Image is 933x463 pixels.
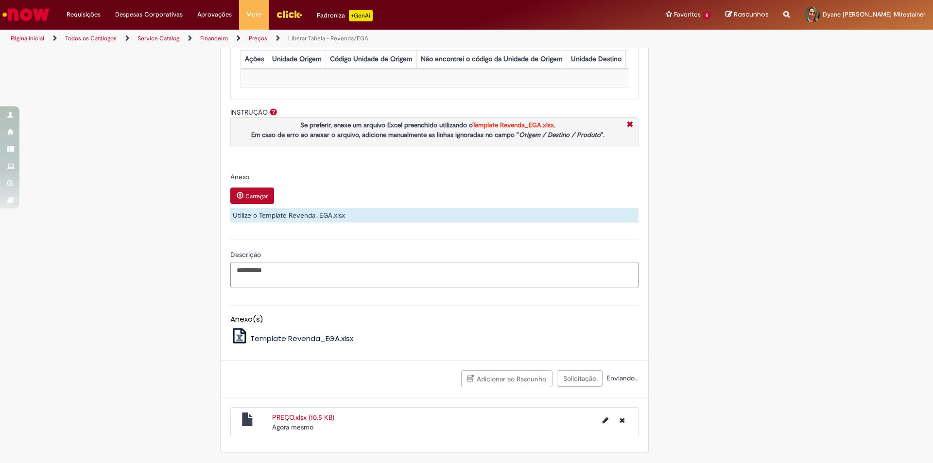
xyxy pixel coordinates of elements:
th: Não encontrei o código da Unidade de Origem [416,50,567,68]
button: Excluir PREÇO.xlsx [614,412,631,428]
em: Origem / Destino / Produto [519,131,601,139]
span: Enviando... [605,374,639,382]
ul: Trilhas de página [7,30,615,48]
p: +GenAi [349,10,373,21]
a: Liberar Tabela - Revenda/EGA [288,34,368,42]
a: Financeiro [200,34,228,42]
a: Preços [249,34,267,42]
a: Service Catalog [138,34,179,42]
h5: Anexo(s) [230,315,639,324]
span: Descrição [230,250,263,259]
span: Aprovações [197,10,232,19]
a: Template Revenda_EGA.xlsx [230,333,354,343]
span: Dyane [PERSON_NAME] Mitestainer [823,10,926,18]
span: More [246,10,261,19]
span: Se preferir, anexe um arquivo Excel preenchido utilizando o . [300,121,555,129]
time: 01/10/2025 15:31:09 [272,423,313,431]
a: Todos os Catálogos [65,34,117,42]
div: Utilize o Template Revenda_EGA.xlsx [230,208,639,223]
a: Página inicial [11,34,44,42]
th: Unidade Destino [567,50,625,68]
span: Agora mesmo [272,423,313,431]
th: Unidade Origem [268,50,326,68]
th: Código Unidade de Destino [625,50,717,68]
th: Código Unidade de Origem [326,50,416,68]
span: Despesas Corporativas [115,10,183,19]
span: Favoritos [674,10,701,19]
span: Requisições [67,10,101,19]
button: Carregar anexo de Anexo [230,188,274,204]
div: Padroniza [317,10,373,21]
textarea: Descrição [230,262,639,288]
a: Rascunhos [726,10,769,19]
img: ServiceNow [1,5,51,24]
span: 6 [703,11,711,19]
th: Ações [241,50,268,68]
small: Carregar [245,192,268,200]
img: click_logo_yellow_360x200.png [276,7,302,21]
span: Em caso de erro ao anexar o arquivo, adicione manualmente as linhas ignoradas no campo " ". [251,131,605,139]
span: Template Revenda_EGA.xlsx [472,121,554,129]
button: Editar nome de arquivo PREÇO.xlsx [597,412,614,428]
span: Template Revenda_EGA.xlsx [250,333,353,343]
span: Anexo [230,172,251,181]
i: Fechar More information Por question_instrucao [624,120,636,130]
span: Ajuda para INSTRUÇÃO [268,108,279,116]
a: PREÇO.xlsx (10.5 KB) [272,413,334,422]
span: Rascunhos [734,10,769,19]
label: INSTRUÇÃO [230,108,268,117]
